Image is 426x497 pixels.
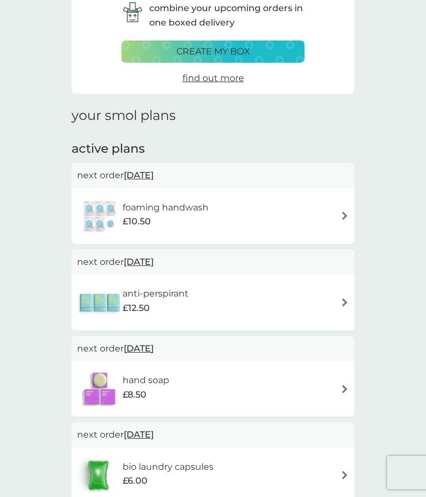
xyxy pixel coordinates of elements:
h6: anti-perspirant [123,287,189,301]
span: [DATE] [124,424,154,445]
span: [DATE] [124,164,154,186]
p: next order [77,428,349,442]
img: hand soap [77,369,123,408]
h6: foaming handwash [123,200,209,215]
p: create my box [176,44,250,59]
span: [DATE] [124,251,154,273]
p: next order [77,168,349,183]
h1: your smol plans [72,108,354,124]
button: create my box [121,41,305,63]
img: arrow right [341,212,349,220]
img: bio laundry capsules [77,456,119,495]
img: arrow right [341,298,349,307]
span: £10.50 [123,214,151,229]
h6: hand soap [123,373,169,388]
img: arrow right [341,471,349,479]
span: £12.50 [123,301,150,315]
p: next order [77,342,349,356]
img: arrow right [341,385,349,393]
p: combine your upcoming orders in one boxed delivery [149,1,305,29]
span: £8.50 [123,388,146,402]
span: find out more [182,73,244,83]
h6: bio laundry capsules [123,460,214,474]
span: [DATE] [124,338,154,359]
h2: active plans [72,140,354,158]
p: next order [77,255,349,269]
span: £6.00 [123,474,148,488]
img: foaming handwash [77,197,123,235]
img: anti-perspirant [77,283,123,322]
a: find out more [182,71,244,86]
